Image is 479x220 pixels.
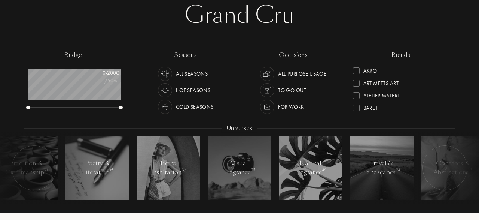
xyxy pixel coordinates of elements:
[59,51,89,60] div: budget
[278,83,306,97] div: To go Out
[82,69,119,77] div: 0 - 200 €
[30,0,449,30] div: Grand Cru
[262,85,272,96] img: usage_occasion_party_white.svg
[182,168,186,173] span: 37
[363,77,399,87] div: Art Meets Art
[322,168,326,173] span: 49
[363,102,380,112] div: Baruti
[169,51,202,60] div: seasons
[160,102,170,112] img: usage_season_cold_white.svg
[176,83,211,97] div: Hot Seasons
[363,114,400,124] div: Binet-Papillon
[363,89,399,99] div: Atelier Materi
[160,69,170,79] img: usage_season_average_white.svg
[222,124,257,133] div: Universes
[82,77,119,85] div: /50mL
[262,102,272,112] img: usage_occasion_work_white.svg
[295,159,327,177] div: Natural Fragrance
[176,100,214,114] div: Cold Seasons
[176,67,208,81] div: All Seasons
[160,85,170,96] img: usage_season_hot_white.svg
[31,163,37,173] img: arr_left.svg
[278,100,304,114] div: For Work
[251,168,256,173] span: 23
[386,51,415,60] div: brands
[224,159,256,177] div: Visual Fragrance
[151,159,186,177] div: Retro Inspiration
[110,168,113,173] span: 15
[278,67,326,81] div: All-purpose Usage
[442,163,448,173] img: arr_left.svg
[274,51,313,60] div: occasions
[363,159,400,177] div: Travel & Landscapes
[363,64,377,75] div: Akro
[262,69,272,79] img: usage_occasion_all_white.svg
